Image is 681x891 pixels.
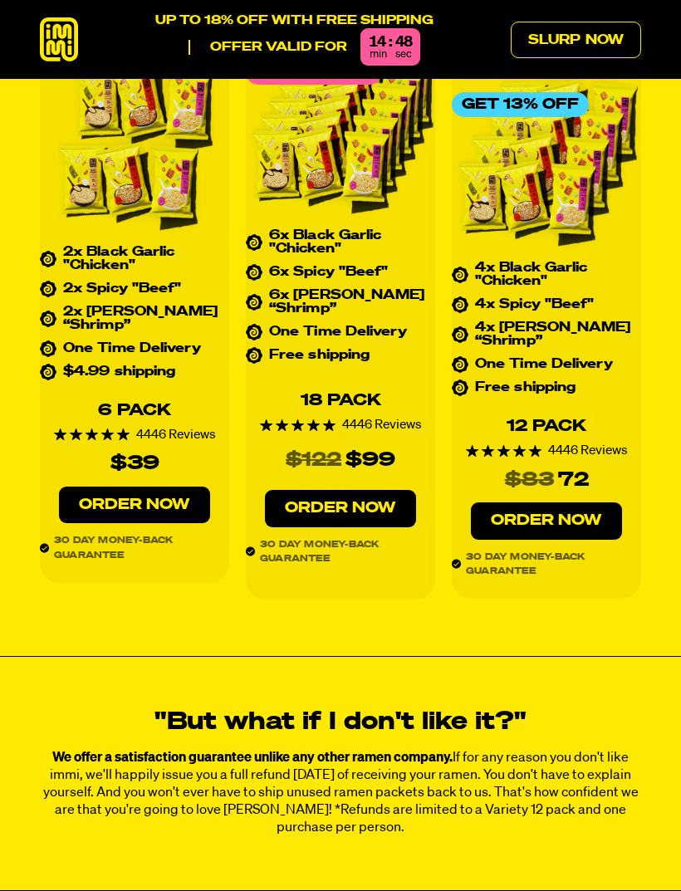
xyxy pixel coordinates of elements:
[246,266,435,279] li: 6x Spicy "Beef"
[246,289,435,316] li: 6x [PERSON_NAME] “Shrimp”
[189,40,347,55] p: Offer valid for
[370,49,387,60] span: min
[265,490,416,527] a: Order Now
[40,533,229,582] span: 30 day money-back guarantee
[395,35,412,51] div: 48
[301,392,381,409] div: 18 Pack
[452,298,641,311] li: 4x Spicy "Beef"
[40,246,229,272] li: 2x Black Garlic "Chicken"
[40,749,641,836] p: If for any reason you don't like immi, we'll happily issue you a full refund [DATE] of receiving ...
[40,282,229,296] li: 2x Spicy "Beef"
[110,448,159,479] div: $39
[511,22,641,58] a: Slurp Now
[395,49,412,60] span: sec
[452,92,589,117] div: Get 13% Off
[155,13,434,28] p: UP TO 18% OFF WITH FREE SHIPPING
[40,306,229,332] li: 2x [PERSON_NAME] “Shrimp”
[59,487,210,524] a: Order Now
[98,402,171,419] div: 6 Pack
[54,428,216,442] div: 4446 Reviews
[471,502,622,540] a: Order Now
[286,444,341,476] s: $122
[40,342,229,355] li: One Time Delivery
[507,418,586,434] div: 12 Pack
[246,326,435,339] li: One Time Delivery
[8,781,105,883] iframe: Marketing Popup
[452,358,641,371] li: One Time Delivery
[345,444,395,476] div: $99
[260,419,422,432] div: 4446 Reviews
[558,464,589,496] div: 72
[246,537,435,600] span: 30 day money-back guarantee
[452,321,641,348] li: 4x [PERSON_NAME] “Shrimp”
[389,35,392,51] div: :
[40,711,641,736] h2: "But what if I don't like it?"
[369,35,385,51] div: 14
[466,444,628,458] div: 4446 Reviews
[505,464,554,496] s: $83
[246,349,435,362] li: Free shipping
[52,751,453,765] strong: We offer a satisfaction guarantee unlike any other ramen company.
[246,229,435,256] li: 6x Black Garlic "Chicken"
[452,381,641,394] li: Free shipping
[452,262,641,288] li: 4x Black Garlic "Chicken"
[452,550,641,599] span: 30 day money-back guarantee
[40,365,229,379] li: $4.99 shipping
